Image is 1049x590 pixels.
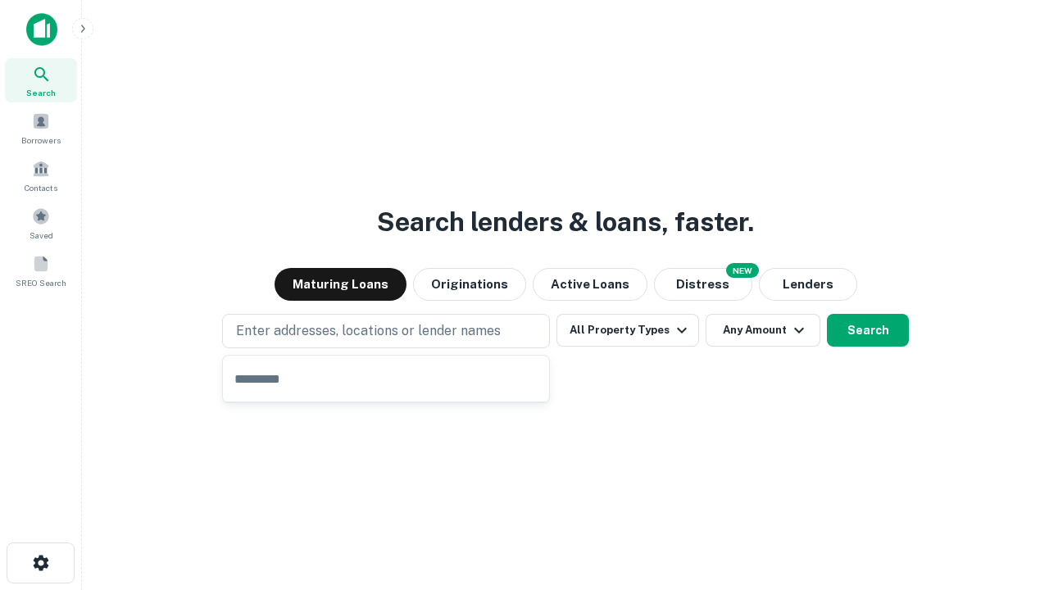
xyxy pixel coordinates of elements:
button: Any Amount [706,314,820,347]
iframe: Chat Widget [967,459,1049,538]
img: capitalize-icon.png [26,13,57,46]
a: Saved [5,201,77,245]
span: SREO Search [16,276,66,289]
div: NEW [726,263,759,278]
button: Lenders [759,268,857,301]
a: Contacts [5,153,77,197]
span: Search [26,86,56,99]
span: Borrowers [21,134,61,147]
h3: Search lenders & loans, faster. [377,202,754,242]
button: All Property Types [556,314,699,347]
a: Search [5,58,77,102]
a: SREO Search [5,248,77,293]
button: Enter addresses, locations or lender names [222,314,550,348]
a: Borrowers [5,106,77,150]
p: Enter addresses, locations or lender names [236,321,501,341]
span: Saved [30,229,53,242]
button: Active Loans [533,268,647,301]
button: Maturing Loans [275,268,406,301]
button: Originations [413,268,526,301]
button: Search distressed loans with lien and other non-mortgage details. [654,268,752,301]
button: Search [827,314,909,347]
span: Contacts [25,181,57,194]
